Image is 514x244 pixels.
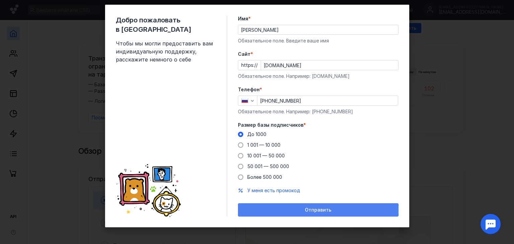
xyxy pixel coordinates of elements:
div: Обязательное поле. Например: [DOMAIN_NAME] [238,73,399,80]
span: Телефон [238,86,260,93]
div: Обязательное поле. Например: [PHONE_NUMBER] [238,108,399,115]
button: Отправить [238,203,399,217]
span: 50 001 — 500 000 [247,163,289,169]
span: Более 500 000 [247,174,282,180]
span: Размер базы подписчиков [238,122,304,128]
span: До 1000 [247,131,266,137]
span: Чтобы мы могли предоставить вам индивидуальную поддержку, расскажите немного о себе [116,39,216,64]
span: У меня есть промокод [247,188,300,193]
span: Отправить [305,207,331,213]
span: Имя [238,15,248,22]
span: Cайт [238,51,251,57]
span: 10 001 — 50 000 [247,153,285,158]
span: 1 001 — 10 000 [247,142,280,148]
div: Обязательное поле. Введите ваше имя [238,37,399,44]
button: У меня есть промокод [247,187,300,194]
span: Добро пожаловать в [GEOGRAPHIC_DATA] [116,15,216,34]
